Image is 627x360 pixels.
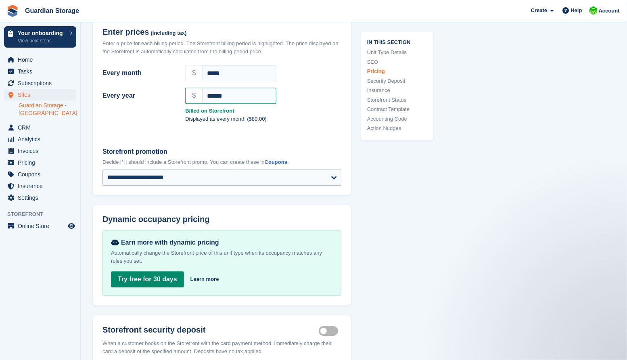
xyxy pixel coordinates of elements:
a: menu [4,134,76,145]
span: In this section [367,38,427,46]
span: Enter prices [102,27,149,37]
span: Storefront [7,210,80,218]
span: Tasks [18,66,66,77]
a: Security Deposit [367,77,427,85]
span: Analytics [18,134,66,145]
a: Pricing [367,68,427,76]
div: Enter a price for each billing period. The Storefront billing period is highlighted. The price di... [102,40,341,55]
span: Invoices [18,145,66,157]
span: Home [18,54,66,65]
span: Online Store [18,220,66,232]
a: menu [4,192,76,203]
h2: Storefront security deposit [102,325,319,335]
a: SEO [367,58,427,66]
a: menu [4,122,76,133]
a: Insurance [367,87,427,95]
span: Create [531,6,547,15]
a: menu [4,66,76,77]
a: menu [4,157,76,168]
a: Unit Type Details [367,49,427,57]
div: Earn more with dynamic pricing [111,239,333,247]
span: CRM [18,122,66,133]
a: menu [4,220,76,232]
a: menu [4,77,76,89]
span: Settings [18,192,66,203]
p: Your onboarding [18,30,66,36]
span: Dynamic occupancy pricing [102,215,210,224]
label: Security deposit on [319,331,341,332]
a: menu [4,169,76,180]
a: Learn more [190,275,219,283]
span: Sites [18,89,66,100]
span: Coupons [18,169,66,180]
strong: Billed on Storefront [185,107,341,115]
span: Insurance [18,180,66,192]
a: Try free for 30 days [111,271,184,287]
span: Subscriptions [18,77,66,89]
label: Every year [102,91,176,100]
a: Guardian Storage - [GEOGRAPHIC_DATA] [19,102,76,117]
a: menu [4,89,76,100]
a: Accounting Code [367,115,427,123]
a: Coupons [265,159,287,165]
a: Contract Template [367,106,427,114]
span: Account [599,7,620,15]
p: Decide if it should include a Storefront promo. You can create these in . [102,158,341,166]
label: Every month [102,68,176,78]
p: Automatically change the Storefront price of this unit type when its occupancy matches any rules ... [111,249,333,265]
a: menu [4,180,76,192]
a: Action Nudges [367,125,427,133]
p: View next steps [18,37,66,44]
a: menu [4,145,76,157]
a: Preview store [67,221,76,231]
p: Displayed as every month ($80.00) [185,115,341,123]
img: Andrew Kinakin [589,6,598,15]
span: Help [571,6,582,15]
a: Your onboarding View next steps [4,26,76,48]
p: When a customer books on the Storefront with the card payment method. Immediately charge their ca... [102,339,341,355]
a: menu [4,54,76,65]
span: (including tax) [151,30,187,36]
a: Guardian Storage [22,4,82,17]
a: Storefront Status [367,96,427,104]
label: Storefront promotion [102,147,341,157]
span: Pricing [18,157,66,168]
img: stora-icon-8386f47178a22dfd0bd8f6a31ec36ba5ce8667c1dd55bd0f319d3a0aa187defe.svg [6,5,19,17]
